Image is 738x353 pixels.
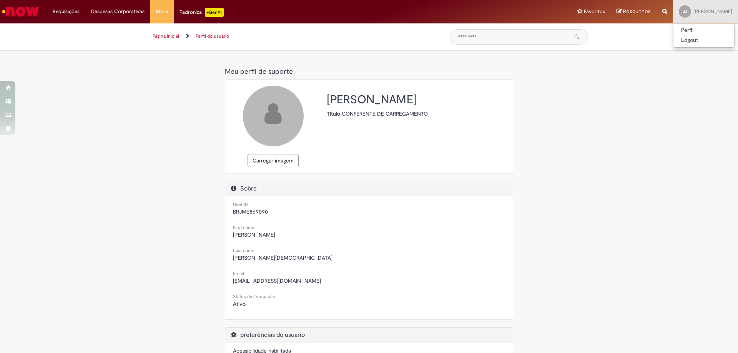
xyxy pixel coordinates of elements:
[693,8,732,15] span: [PERSON_NAME]
[327,93,507,106] h2: [PERSON_NAME]
[205,8,224,17] p: +GenAi
[233,300,246,307] span: Ativo
[233,293,275,300] small: Status da Ocupação
[153,33,179,39] a: Página inicial
[233,224,254,230] small: First name
[233,270,244,277] small: Email
[683,9,687,14] span: JJ
[623,8,651,15] span: Rascunhos
[91,8,145,15] span: Despesas Corporativas
[53,8,80,15] span: Requisições
[248,154,299,167] button: Carregar imagem
[584,8,605,15] span: Favoritos
[180,8,224,17] div: Padroniza
[196,33,229,39] a: Perfil do usuário
[233,231,275,238] span: [PERSON_NAME]
[231,185,507,192] h2: Sobre
[1,4,40,19] img: ServiceNow
[233,201,248,207] small: User ID
[617,8,651,15] a: Rascunhos
[673,25,734,35] a: Perfil
[156,8,168,15] span: More
[233,277,321,284] span: [EMAIL_ADDRESS][DOMAIN_NAME]
[233,247,254,254] small: Last name
[327,110,342,117] strong: Título
[342,110,428,117] span: CONFERENTE DE CARREGAMENTO
[233,254,332,261] span: [PERSON_NAME][DEMOGRAPHIC_DATA]
[233,208,268,215] span: BRJME869090
[673,35,734,45] a: Logout
[150,29,438,43] ul: Trilhas de página
[231,331,507,339] h2: preferências do usuário
[225,67,293,76] span: Meu perfil de suporte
